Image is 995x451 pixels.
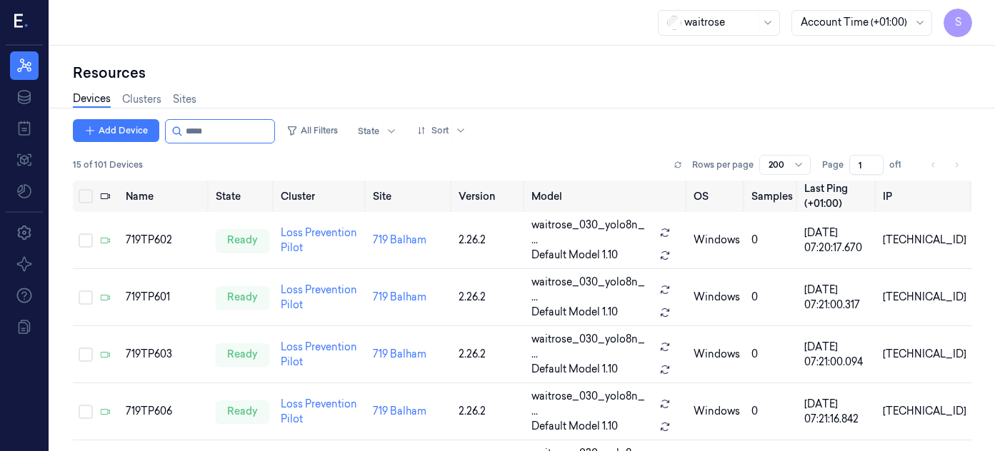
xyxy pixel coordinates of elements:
a: 719 Balham [373,290,426,303]
div: 0 [751,347,793,362]
div: 0 [751,290,793,305]
p: windows [694,233,740,248]
button: Select all [79,189,93,203]
a: Clusters [122,92,161,107]
p: Rows per page [692,158,754,171]
th: OS [688,181,746,212]
span: of 1 [889,158,912,171]
div: 719TP602 [126,233,204,248]
div: [DATE] 07:21:16.842 [804,397,871,427]
div: 0 [751,233,793,248]
div: [DATE] 07:20:17.670 [804,225,871,255]
button: All Filters [281,119,344,142]
span: 15 of 101 Devices [73,158,143,171]
div: ready [216,229,269,252]
div: 0 [751,404,793,419]
span: waitrose_030_yolo8n_ ... [531,275,654,305]
nav: pagination [924,155,966,175]
th: Samples [746,181,799,212]
th: Site [367,181,453,212]
div: 2.26.2 [459,347,520,362]
div: [DATE] 07:21:00.094 [804,340,871,370]
div: 2.26.2 [459,404,520,419]
p: windows [694,404,740,419]
span: Default Model 1.10 [531,419,618,434]
button: Add Device [73,119,159,142]
a: Loss Prevention Pilot [281,397,357,425]
div: 2.26.2 [459,290,520,305]
span: waitrose_030_yolo8n_ ... [531,332,654,362]
span: Default Model 1.10 [531,362,618,377]
th: Last Ping (+01:00) [799,181,877,212]
span: Default Model 1.10 [531,305,618,320]
div: [TECHNICAL_ID] [883,290,966,305]
button: Select row [79,405,93,419]
span: Default Model 1.10 [531,248,618,263]
button: Select row [79,348,93,362]
th: State [210,181,275,212]
button: S [944,9,972,37]
p: windows [694,290,740,305]
a: 719 Balham [373,405,426,417]
div: ready [216,343,269,366]
a: Loss Prevention Pilot [281,226,357,254]
div: 719TP601 [126,290,204,305]
a: Loss Prevention Pilot [281,340,357,368]
button: Select row [79,233,93,248]
th: Cluster [275,181,367,212]
p: windows [694,347,740,362]
a: Sites [173,92,196,107]
th: Version [453,181,526,212]
div: ready [216,286,269,309]
a: 719 Balham [373,348,426,360]
a: Devices [73,91,111,108]
div: 719TP603 [126,347,204,362]
th: Name [120,181,210,212]
div: Resources [73,63,972,83]
button: Select row [79,290,93,305]
a: 719 Balham [373,233,426,246]
div: [TECHNICAL_ID] [883,233,966,248]
th: IP [877,181,972,212]
a: Loss Prevention Pilot [281,283,357,311]
div: [DATE] 07:21:00.317 [804,283,871,313]
span: waitrose_030_yolo8n_ ... [531,218,654,248]
div: ready [216,400,269,423]
div: 719TP606 [126,404,204,419]
div: [TECHNICAL_ID] [883,404,966,419]
div: [TECHNICAL_ID] [883,347,966,362]
span: Page [822,158,844,171]
th: Model [526,181,688,212]
div: 2.26.2 [459,233,520,248]
span: waitrose_030_yolo8n_ ... [531,389,654,419]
